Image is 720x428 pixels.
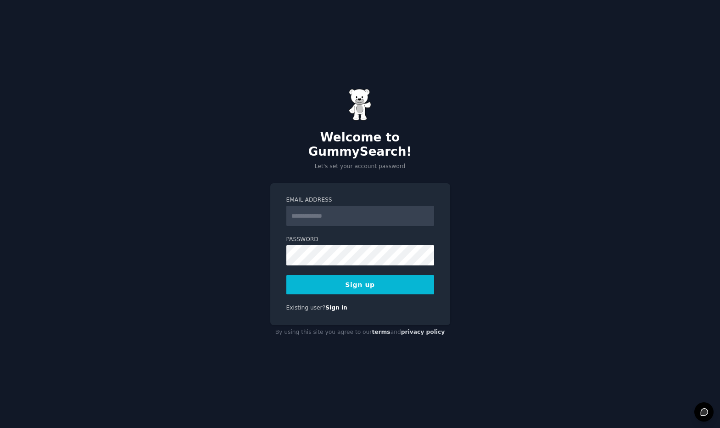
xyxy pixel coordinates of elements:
div: By using this site you agree to our and [270,325,450,340]
span: Existing user? [286,304,326,311]
img: Gummy Bear [349,89,372,121]
a: terms [372,329,390,335]
label: Password [286,236,434,244]
h2: Welcome to GummySearch! [270,130,450,159]
a: Sign in [325,304,347,311]
label: Email Address [286,196,434,204]
a: privacy policy [401,329,445,335]
button: Sign up [286,275,434,294]
p: Let's set your account password [270,163,450,171]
